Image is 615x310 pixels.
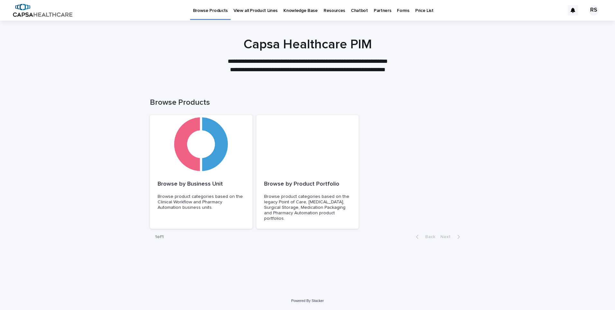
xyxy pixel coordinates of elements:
p: Browse by Business Unit [158,181,245,188]
p: Browse by Product Portfolio [264,181,351,188]
button: Next [438,234,465,240]
p: Browse product categories based on the Clinical Workflow and Pharmacy Automation business units. [158,194,245,210]
p: 1 of 1 [150,229,169,245]
h1: Browse Products [150,98,465,107]
a: Browse by Product PortfolioBrowse product categories based on the legacy Point of Care, [MEDICAL_... [256,115,359,229]
div: RS [589,5,599,15]
p: Browse product categories based on the legacy Point of Care, [MEDICAL_DATA], Surgical Storage, Me... [264,194,351,221]
img: B5p4sRfuTuC72oLToeu7 [13,4,72,17]
button: Back [411,234,438,240]
span: Back [421,235,435,239]
h1: Capsa Healthcare PIM [150,37,465,52]
a: Browse by Business UnitBrowse product categories based on the Clinical Workflow and Pharmacy Auto... [150,115,252,229]
a: Powered By Stacker [291,299,324,303]
span: Next [440,235,454,239]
